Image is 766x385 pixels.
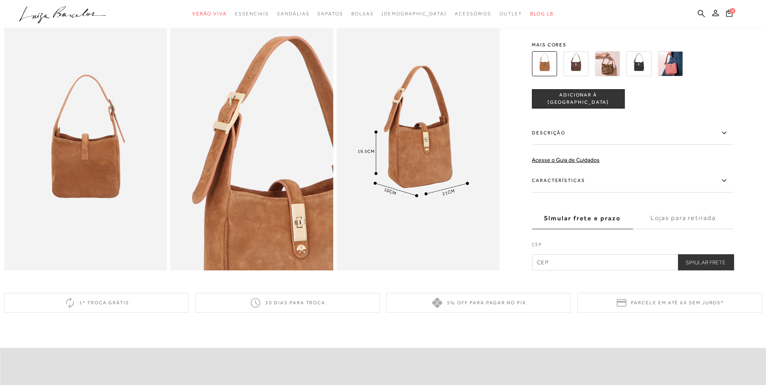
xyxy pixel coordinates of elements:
a: categoryNavScreenReaderText [455,6,491,21]
label: Características [532,169,734,192]
span: BLOG LB [530,11,554,17]
a: noSubCategoriesText [382,6,447,21]
span: Verão Viva [192,11,227,17]
img: BOLSA PEQUENA EM COURO CAFÉ COM FECHO DOURADO E ALÇA REGULÁVEL [563,51,588,76]
img: image [170,26,334,270]
button: Simular Frete [678,254,734,270]
label: Lojas para retirada [633,207,734,229]
span: Sandálias [277,11,309,17]
img: image [4,26,167,270]
img: BOLSA PEQUENA EM CAMURÇA CARAMELO COM FECHO DOURADO E ALÇA REGULÁVEL [532,51,557,76]
a: categoryNavScreenReaderText [351,6,374,21]
a: categoryNavScreenReaderText [235,6,269,21]
span: Bolsas [351,11,374,17]
button: ADICIONAR À [GEOGRAPHIC_DATA] [532,89,625,109]
a: categoryNavScreenReaderText [499,6,522,21]
span: Outlet [499,11,522,17]
label: Descrição [532,121,734,145]
label: Simular frete e prazo [532,207,633,229]
img: BOLSA PEQUENA EM COURO ROSA QUARTZO COM FECHO DOURADO E ALÇA REGULÁVEL [658,51,683,76]
a: categoryNavScreenReaderText [192,6,227,21]
span: Essenciais [235,11,269,17]
a: BLOG LB [530,6,554,21]
span: [DEMOGRAPHIC_DATA] [382,11,447,17]
label: CEP [532,241,734,252]
button: 0 [724,9,735,20]
a: categoryNavScreenReaderText [317,6,343,21]
input: CEP [532,254,734,270]
a: Acesse o Guia de Cuidados [532,157,600,163]
span: 0 [730,8,735,14]
span: ADICIONAR À [GEOGRAPHIC_DATA] [532,92,624,106]
div: Parcele em até 6x sem juros* [577,293,762,313]
div: 5% off para pagar no PIX [386,293,571,313]
img: BOLSA PEQUENA EM COURO ONÇA COM FECHO DOURADO E ALÇA REGULÁVEL [595,51,620,76]
span: Mais cores [532,42,734,47]
img: BOLSA PEQUENA EM COURO PRETO COM FECHO DOURADO E ALÇA REGULÁVEL [626,51,651,76]
img: image [336,26,499,270]
span: Sapatos [317,11,343,17]
a: categoryNavScreenReaderText [277,6,309,21]
div: 1ª troca grátis [4,293,189,313]
span: Acessórios [455,11,491,17]
div: 30 dias para troca [195,293,380,313]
